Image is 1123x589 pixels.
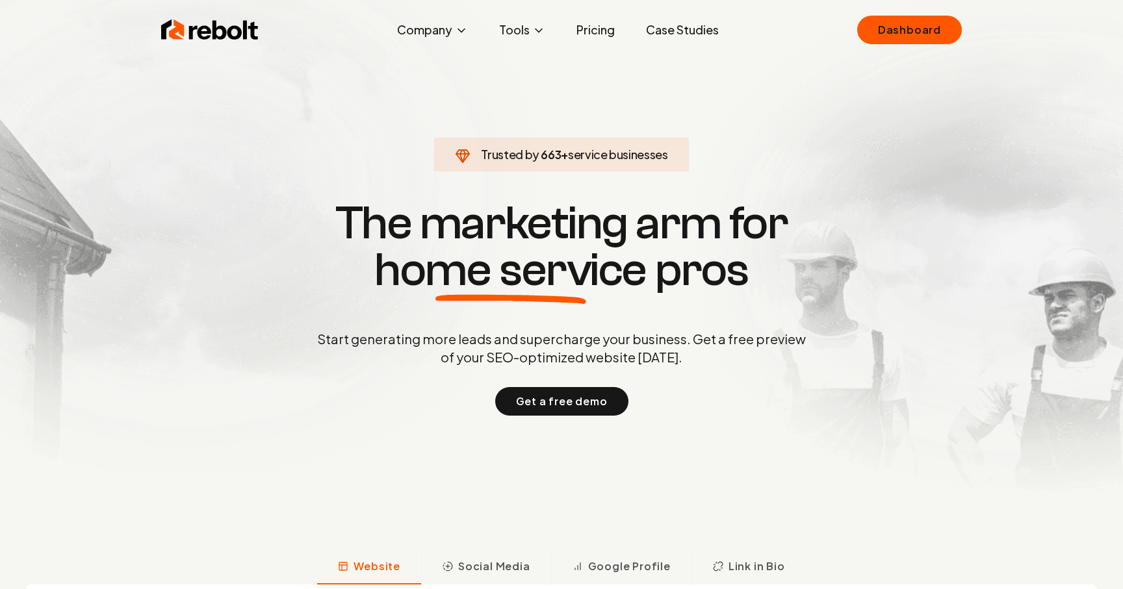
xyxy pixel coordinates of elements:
[691,551,806,584] button: Link in Bio
[495,387,628,416] button: Get a free demo
[317,551,421,584] button: Website
[857,16,962,44] a: Dashboard
[489,17,556,43] button: Tools
[481,147,539,162] span: Trusted by
[636,17,729,43] a: Case Studies
[551,551,691,584] button: Google Profile
[541,145,561,164] span: 663
[387,17,478,43] button: Company
[561,147,568,162] span: +
[250,200,873,294] h1: The marketing arm for pros
[729,558,785,574] span: Link in Bio
[421,551,551,584] button: Social Media
[354,558,400,574] span: Website
[458,558,530,574] span: Social Media
[566,17,625,43] a: Pricing
[374,247,647,294] span: home service
[568,147,668,162] span: service businesses
[588,558,671,574] span: Google Profile
[315,330,808,366] p: Start generating more leads and supercharge your business. Get a free preview of your SEO-optimiz...
[161,17,259,43] img: Rebolt Logo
